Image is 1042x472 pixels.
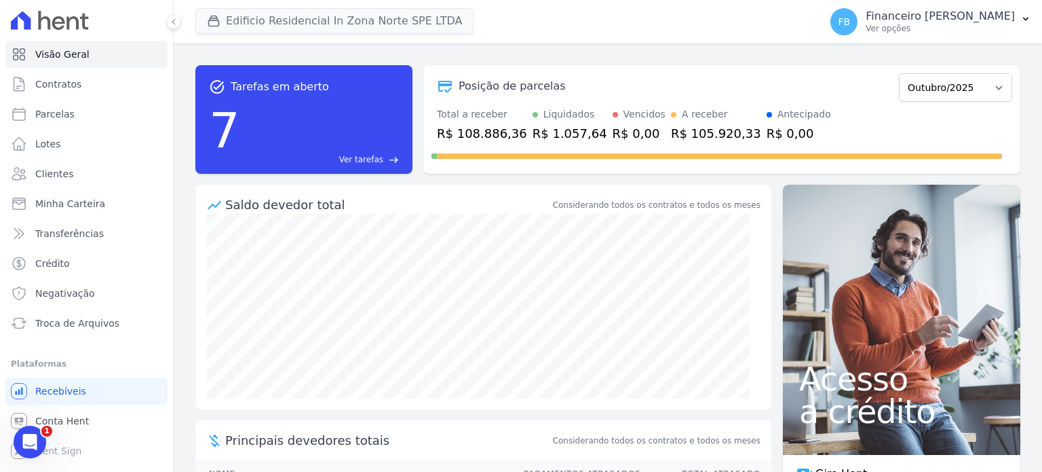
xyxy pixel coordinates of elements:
p: Financeiro [PERSON_NAME] [866,10,1015,23]
a: Crédito [5,250,168,277]
button: FB Financeiro [PERSON_NAME] Ver opções [819,3,1042,41]
a: Minha Carteira [5,190,168,217]
span: Negativação [35,287,95,300]
div: A receber [682,107,728,122]
span: Minha Carteira [35,197,105,211]
a: Ver tarefas east [246,153,399,166]
a: Negativação [5,280,168,307]
div: Vencidos [623,107,665,122]
span: Crédito [35,257,70,270]
a: Conta Hent [5,407,168,435]
a: Contratos [5,71,168,98]
span: east [389,155,399,165]
span: Ver tarefas [339,153,383,166]
button: Edificio Residencial In Zona Norte SPE LTDA [195,8,474,34]
span: Visão Geral [35,48,90,61]
span: Conta Hent [35,414,89,428]
span: Transferências [35,227,104,240]
a: Visão Geral [5,41,168,68]
span: a crédito [799,395,1004,428]
span: task_alt [209,79,225,95]
span: FB [838,17,850,26]
span: Parcelas [35,107,75,121]
a: Lotes [5,130,168,158]
a: Clientes [5,160,168,187]
div: 7 [209,95,240,166]
span: Recebíveis [35,384,86,398]
span: Clientes [35,167,73,181]
span: 1 [41,426,52,437]
a: Parcelas [5,101,168,128]
span: Contratos [35,77,81,91]
a: Transferências [5,220,168,247]
span: Tarefas em aberto [231,79,329,95]
span: Principais devedores totais [225,431,550,450]
span: Acesso [799,363,1004,395]
p: Ver opções [866,23,1015,34]
div: Antecipado [777,107,831,122]
div: R$ 1.057,64 [533,124,607,143]
span: Troca de Arquivos [35,316,119,330]
div: Saldo devedor total [225,196,550,214]
a: Troca de Arquivos [5,310,168,337]
div: Liquidados [543,107,595,122]
div: Plataformas [11,356,162,372]
div: Considerando todos os contratos e todos os meses [553,199,760,211]
div: Posição de parcelas [459,78,566,94]
a: Recebíveis [5,378,168,405]
iframe: Intercom live chat [14,426,46,458]
div: R$ 0,00 [767,124,831,143]
div: R$ 105.920,33 [671,124,761,143]
span: Lotes [35,137,61,151]
span: Considerando todos os contratos e todos os meses [553,435,760,447]
div: Total a receber [437,107,527,122]
div: R$ 108.886,36 [437,124,527,143]
div: R$ 0,00 [613,124,665,143]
